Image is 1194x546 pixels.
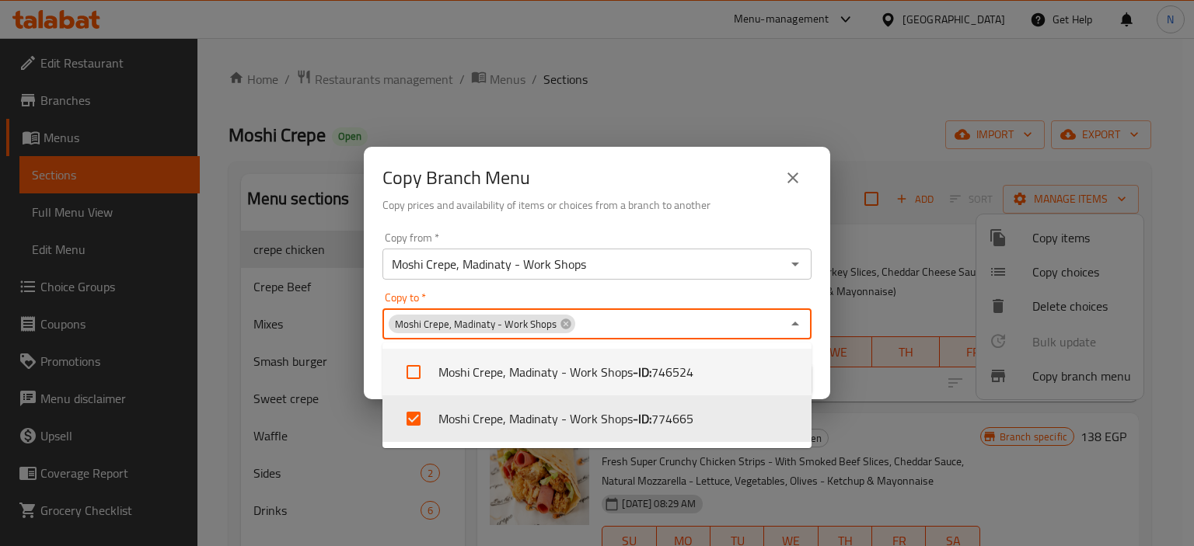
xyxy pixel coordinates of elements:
[633,409,651,428] b: - ID:
[651,363,693,381] span: 746524
[389,317,563,332] span: Moshi Crepe, Madinaty - Work Shops
[382,349,812,395] li: Moshi Crepe, Madinaty - Work Shops
[651,409,693,428] span: 774665
[382,196,812,214] h6: Copy prices and availability of items or choices from a branch to another
[774,159,812,196] button: close
[382,165,530,190] h2: Copy Branch Menu
[382,395,812,442] li: Moshi Crepe, Madinaty - Work Shops
[784,253,806,275] button: Open
[784,313,806,335] button: Close
[633,363,651,381] b: - ID:
[389,315,575,333] div: Moshi Crepe, Madinaty - Work Shops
